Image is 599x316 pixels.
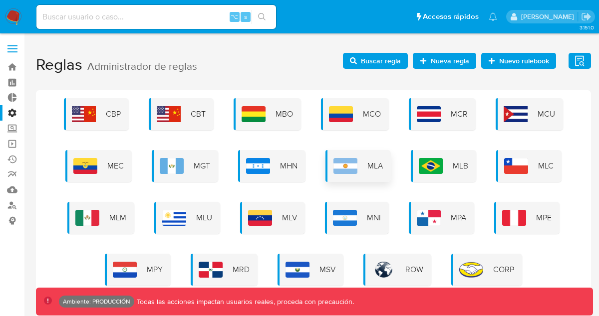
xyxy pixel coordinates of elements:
[489,12,497,21] a: Notificaciones
[231,12,238,21] span: ⌥
[521,12,578,21] p: stella.andriano@mercadolibre.com
[252,10,272,24] button: search-icon
[244,12,247,21] span: s
[134,297,354,307] p: Todas las acciones impactan usuarios reales, proceda con precaución.
[36,10,276,23] input: Buscar usuario o caso...
[581,11,592,22] a: Salir
[63,300,130,304] p: Ambiente: PRODUCCIÓN
[423,11,479,22] span: Accesos rápidos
